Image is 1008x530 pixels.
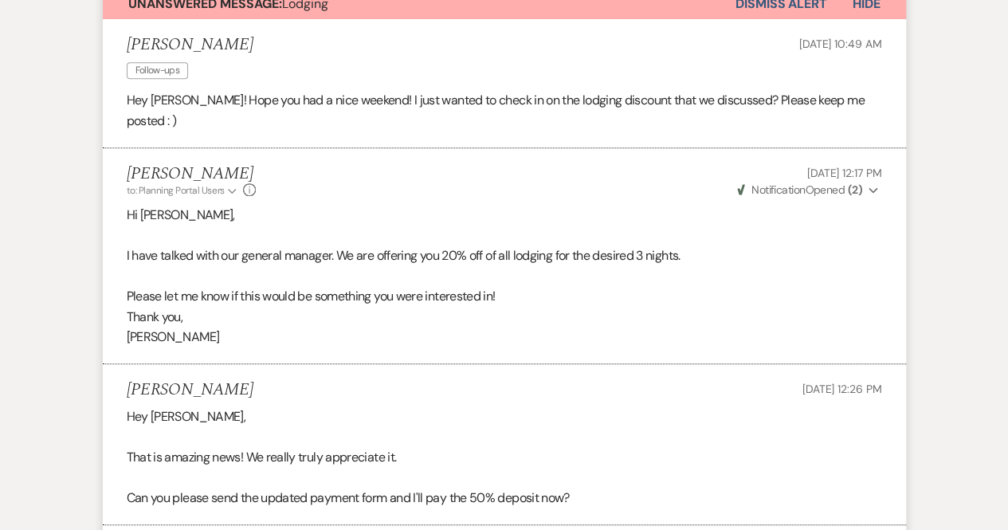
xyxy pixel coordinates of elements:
[847,183,861,197] strong: ( 2 )
[127,35,253,55] h5: [PERSON_NAME]
[127,183,240,198] button: to: Planning Portal Users
[737,183,862,197] span: Opened
[802,382,882,396] span: [DATE] 12:26 PM
[127,184,225,197] span: to: Planning Portal Users
[127,205,882,226] p: Hi [PERSON_NAME],
[799,37,882,51] span: [DATE] 10:49 AM
[127,307,882,328] p: Thank you,
[127,245,882,266] p: I have talked with our general manager. We are offering you 20% off of all lodging for the desire...
[127,286,882,307] p: Please let me know if this would be something you were interested in!
[127,327,882,347] p: [PERSON_NAME]
[127,90,882,131] p: Hey [PERSON_NAME]! Hope you had a nice weekend! I just wanted to check in on the lodging discount...
[735,182,882,198] button: NotificationOpened (2)
[127,447,882,468] p: That is amazing news! We really truly appreciate it.
[127,380,253,400] h5: [PERSON_NAME]
[127,406,882,427] p: Hey [PERSON_NAME],
[751,183,805,197] span: Notification
[127,62,189,79] span: Follow-ups
[127,488,882,508] p: Can you please send the updated payment form and I'll pay the 50% deposit now?
[127,164,257,184] h5: [PERSON_NAME]
[807,166,882,180] span: [DATE] 12:17 PM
